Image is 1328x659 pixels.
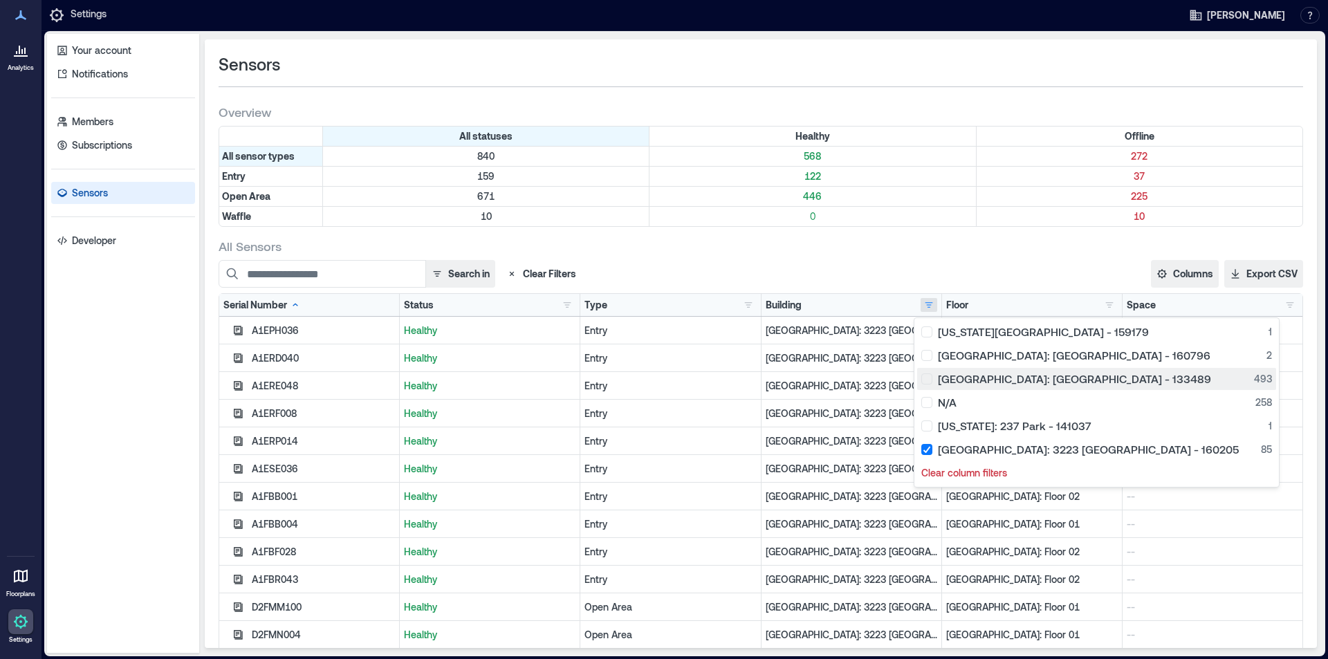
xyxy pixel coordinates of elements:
div: D2FMM100 [252,600,395,614]
p: [GEOGRAPHIC_DATA]: 3223 [GEOGRAPHIC_DATA] - 160205 [766,600,937,614]
button: Search in [425,260,495,288]
div: Serial Number [223,298,301,312]
div: Filter by Type: Open Area & Status: Offline [977,187,1302,206]
p: 159 [326,169,646,183]
p: Healthy [404,628,575,642]
span: Sensors [219,53,280,75]
p: Healthy [404,462,575,476]
div: A1FBR043 [252,573,395,586]
p: [GEOGRAPHIC_DATA]: Floor 01 [946,600,1118,614]
p: [GEOGRAPHIC_DATA]: 3223 [GEOGRAPHIC_DATA] - 160205 [766,573,937,586]
a: Members [51,111,195,133]
p: [GEOGRAPHIC_DATA]: 3223 [GEOGRAPHIC_DATA] - 160205 [766,324,937,337]
p: -- [1127,600,1298,614]
div: Open Area [584,628,756,642]
span: All Sensors [219,238,282,254]
p: [GEOGRAPHIC_DATA]: Floor 02 [946,545,1118,559]
p: Settings [9,635,33,644]
div: A1ERE048 [252,379,395,393]
div: Filter by Type: Waffle & Status: Healthy (0 sensors) [649,207,976,226]
p: [GEOGRAPHIC_DATA]: 3223 [GEOGRAPHIC_DATA] - 160205 [766,407,937,420]
div: A1ERD040 [252,351,395,365]
a: Sensors [51,182,195,204]
p: [GEOGRAPHIC_DATA]: 3223 [GEOGRAPHIC_DATA] - 160205 [766,462,937,476]
div: A1FBF028 [252,545,395,559]
a: Floorplans [2,559,39,602]
div: A1EPH036 [252,324,395,337]
div: All statuses [323,127,649,146]
button: Clear Filters [501,260,582,288]
button: Export CSV [1224,260,1303,288]
div: A1FBB001 [252,490,395,503]
p: Healthy [404,545,575,559]
div: Entry [584,462,756,476]
a: Notifications [51,63,195,85]
p: Healthy [404,517,575,531]
div: Filter by Type: Waffle [219,207,323,226]
div: Space [1127,298,1156,312]
div: D2FMN004 [252,628,395,642]
div: Type [584,298,607,312]
div: All sensor types [219,147,323,166]
p: Healthy [404,600,575,614]
p: [GEOGRAPHIC_DATA]: 3223 [GEOGRAPHIC_DATA] - 160205 [766,545,937,559]
div: Floor [946,298,968,312]
p: [GEOGRAPHIC_DATA]: Floor 02 [946,573,1118,586]
div: Status [404,298,434,312]
div: Entry [584,517,756,531]
div: Open Area [584,600,756,614]
div: Entry [584,407,756,420]
p: 446 [652,189,972,203]
p: Subscriptions [72,138,132,152]
div: Filter by Type: Open Area & Status: Healthy [649,187,976,206]
div: Filter by Status: Offline [977,127,1302,146]
p: [GEOGRAPHIC_DATA]: Floor 02 [946,490,1118,503]
p: Sensors [72,186,108,200]
div: A1ERF008 [252,407,395,420]
p: -- [1127,545,1298,559]
a: Analytics [3,33,38,76]
p: Healthy [404,351,575,365]
p: [GEOGRAPHIC_DATA]: 3223 [GEOGRAPHIC_DATA] - 160205 [766,379,937,393]
p: 37 [979,169,1300,183]
p: Analytics [8,64,34,72]
p: [GEOGRAPHIC_DATA]: 3223 [GEOGRAPHIC_DATA] - 160205 [766,434,937,448]
p: -- [1127,517,1298,531]
p: [GEOGRAPHIC_DATA]: 3223 [GEOGRAPHIC_DATA] - 160205 [766,351,937,365]
div: Filter by Type: Entry [219,167,323,186]
p: Healthy [404,407,575,420]
div: Entry [584,351,756,365]
div: Filter by Type: Waffle & Status: Offline [977,207,1302,226]
p: [GEOGRAPHIC_DATA]: 3223 [GEOGRAPHIC_DATA] - 160205 [766,517,937,531]
p: Your account [72,44,131,57]
a: Settings [4,605,37,648]
div: A1ESE036 [252,462,395,476]
div: Filter by Type: Entry & Status: Healthy [649,167,976,186]
div: Entry [584,379,756,393]
p: -- [1127,573,1298,586]
div: Filter by Type: Entry & Status: Offline [977,167,1302,186]
span: [PERSON_NAME] [1207,8,1285,22]
p: Healthy [404,490,575,503]
p: 122 [652,169,972,183]
p: [GEOGRAPHIC_DATA]: Floor 01 [946,517,1118,531]
p: Healthy [404,324,575,337]
p: 671 [326,189,646,203]
p: Floorplans [6,590,35,598]
div: Filter by Status: Healthy [649,127,976,146]
p: 568 [652,149,972,163]
p: Healthy [404,573,575,586]
div: Entry [584,324,756,337]
div: Entry [584,490,756,503]
div: A1FBB004 [252,517,395,531]
p: Developer [72,234,116,248]
div: Building [766,298,802,312]
div: A1ERP014 [252,434,395,448]
div: Entry [584,573,756,586]
p: [GEOGRAPHIC_DATA]: 3223 [GEOGRAPHIC_DATA] - 160205 [766,628,937,642]
p: Healthy [404,434,575,448]
p: 10 [979,210,1300,223]
a: Developer [51,230,195,252]
p: Members [72,115,113,129]
p: -- [1127,490,1298,503]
